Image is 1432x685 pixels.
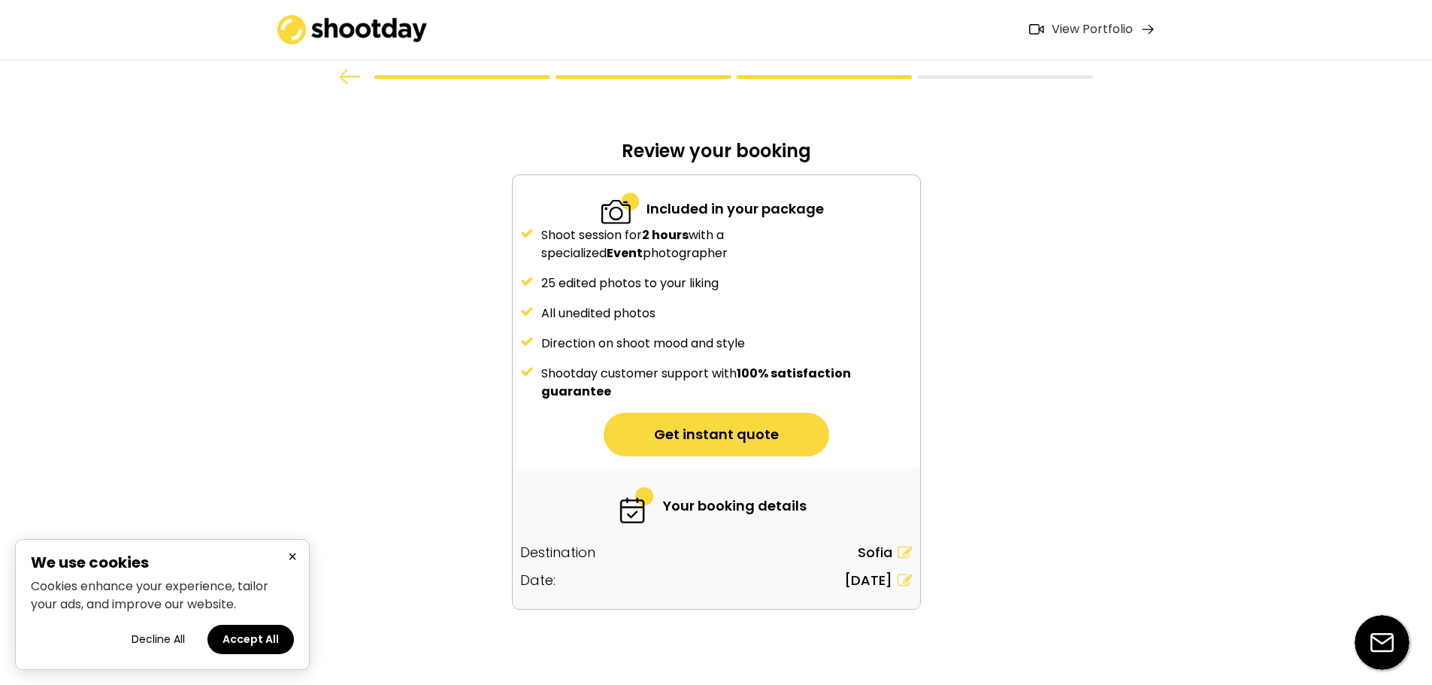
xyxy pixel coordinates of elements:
img: Icon%20feather-video%402x.png [1029,24,1044,35]
div: Your booking details [663,496,807,516]
div: [DATE] [844,570,892,590]
img: arrow%20back.svg [339,69,362,84]
div: Sofia [858,542,892,562]
h2: We use cookies [31,555,294,570]
div: Date: [520,570,556,590]
div: Shootday customer support with [541,365,913,401]
div: Destination [520,542,595,562]
div: Review your booking [512,139,921,174]
div: Direction on shoot mood and style [541,335,913,353]
button: Accept all cookies [207,625,294,654]
div: 25 edited photos to your liking [541,274,913,292]
div: Included in your package [646,199,824,219]
div: View Portfolio [1052,22,1133,38]
button: Decline all cookies [117,625,200,654]
img: 6-fast.svg [618,487,655,523]
p: Cookies enhance your experience, tailor your ads, and improve our website. [31,577,294,614]
button: Get instant quote [604,413,829,456]
img: 2-specialized.svg [601,190,639,226]
strong: 100% satisfaction guarantee [541,365,853,400]
div: Shoot session for with a specialized photographer [541,226,913,262]
div: All unedited photos [541,305,913,323]
strong: Event [607,244,643,262]
button: Close cookie banner [283,547,301,566]
img: shootday_logo.png [277,15,428,44]
img: email-icon%20%281%29.svg [1355,615,1409,670]
strong: 2 hours [642,226,689,244]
